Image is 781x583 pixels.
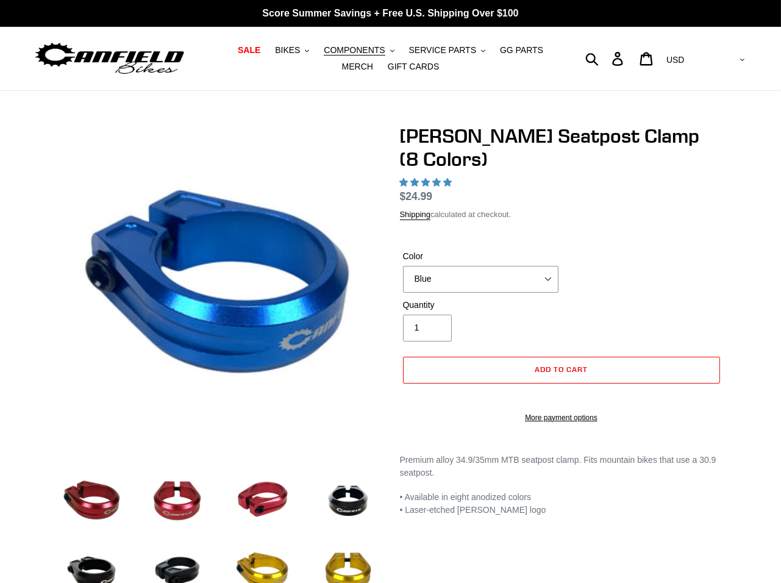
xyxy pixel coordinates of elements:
a: Shipping [400,210,431,220]
span: BIKES [275,45,300,55]
label: Color [403,250,558,263]
button: SERVICE PARTS [403,42,491,59]
img: Load image into Gallery viewer, red [229,467,296,534]
a: GG PARTS [494,42,549,59]
img: Load image into Gallery viewer, red [59,467,126,534]
img: Load image into Gallery viewer, black [315,467,382,534]
span: GIFT CARDS [388,62,440,72]
img: blue [61,127,379,445]
span: SERVICE PARTS [409,45,476,55]
div: calculated at checkout. [400,209,723,221]
button: COMPONENTS [318,42,400,59]
p: Premium alloy 34.9/35mm MTB seatpost clamp. Fits mountain bikes that use a 30.9 seatpost. [400,454,723,479]
h1: [PERSON_NAME] Seatpost Clamp (8 Colors) [400,124,723,171]
p: • Available in eight anodized colors • Laser-etched [PERSON_NAME] logo [400,491,723,517]
a: GIFT CARDS [382,59,446,75]
span: Add to cart [535,365,588,374]
span: $24.99 [400,190,433,202]
button: Add to cart [403,357,720,384]
img: Load image into Gallery viewer, red [144,467,211,534]
span: MERCH [342,62,373,72]
label: Quantity [403,299,558,312]
span: SALE [238,45,260,55]
span: COMPONENTS [324,45,385,55]
a: MERCH [336,59,379,75]
img: Canfield Bikes [34,40,186,78]
a: SALE [232,42,266,59]
a: More payment options [403,412,720,423]
span: 5.00 stars [400,177,455,187]
span: GG PARTS [500,45,543,55]
button: BIKES [269,42,315,59]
